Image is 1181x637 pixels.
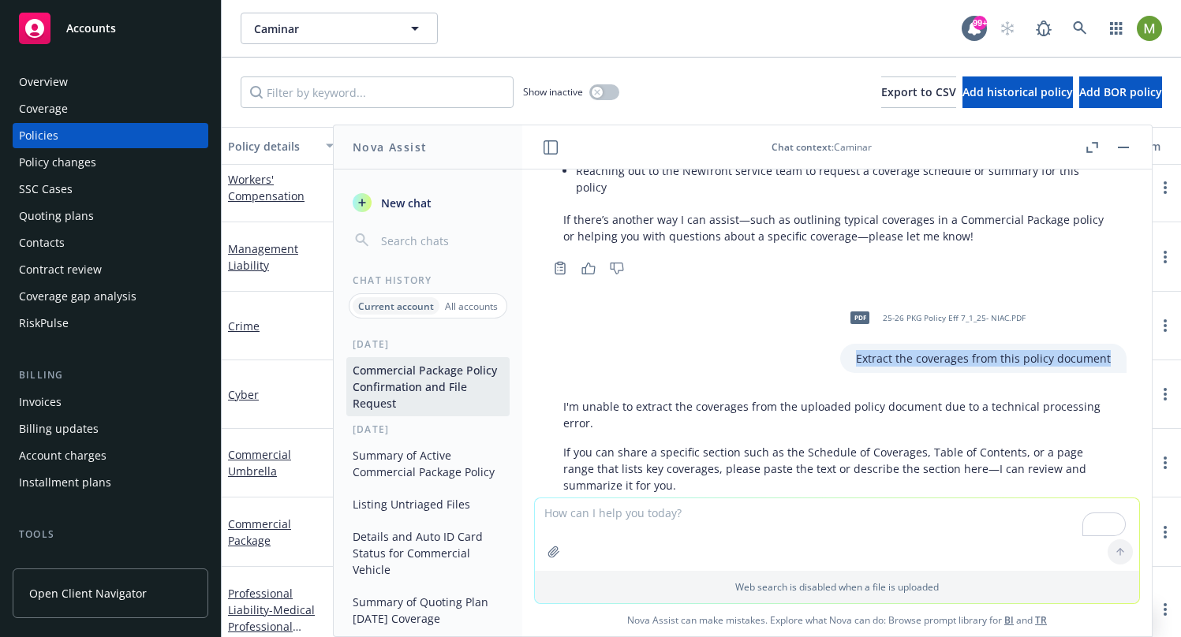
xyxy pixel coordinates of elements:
[523,85,583,99] span: Show inactive
[378,195,432,211] span: New chat
[553,261,567,275] svg: Copy to clipboard
[19,389,62,415] div: Invoices
[992,13,1023,44] a: Start snowing
[13,367,208,383] div: Billing
[604,257,630,279] button: Thumbs down
[1101,13,1132,44] a: Switch app
[19,96,68,121] div: Coverage
[19,549,86,574] div: Manage files
[346,442,510,485] button: Summary of Active Commercial Package Policy
[13,549,208,574] a: Manage files
[881,76,956,108] button: Export to CSV
[1064,13,1096,44] a: Search
[1156,178,1175,197] a: more
[13,416,208,441] a: Billing updates
[228,516,291,548] a: Commercial Package
[346,491,510,517] button: Listing Untriaged Files
[358,300,434,313] p: Current account
[228,447,291,479] a: Commercial Umbrella
[19,69,68,95] div: Overview
[19,177,73,202] div: SSC Cases
[1079,84,1162,99] span: Add BOR policy
[228,172,305,203] a: Workers' Compensation
[346,188,510,217] button: New chat
[13,203,208,229] a: Quoting plans
[13,389,208,415] a: Invoices
[378,229,503,251] input: Search chats
[19,257,102,282] div: Contract review
[228,138,316,155] div: Policy details
[228,241,298,273] a: Management Liability
[29,585,147,602] span: Open Client Navigator
[856,350,1111,367] p: Extract the coverages from this policy document
[19,443,107,468] div: Account charges
[962,84,1073,99] span: Add historical policy
[254,20,391,37] span: Caminar
[13,150,208,175] a: Policy changes
[560,140,1082,154] div: : Caminar
[228,387,259,402] a: Cyber
[19,284,136,309] div: Coverage gap analysis
[883,313,1026,323] span: 25-26 PKG Policy Eff 7_1_25- NIAC.PDF
[1137,16,1162,41] img: photo
[1156,600,1175,619] a: more
[222,127,340,165] button: Policy details
[13,257,208,282] a: Contract review
[962,76,1073,108] button: Add historical policy
[1156,316,1175,335] a: more
[13,284,208,309] a: Coverage gap analysis
[840,298,1029,337] div: PDF25-26 PKG Policy Eff 7_1_25- NIAC.PDF
[973,16,987,30] div: 99+
[13,470,208,495] a: Installment plans
[334,337,522,351] div: [DATE]
[346,357,510,416] button: Commercial Package Policy Confirmation and File Request
[19,123,58,148] div: Policies
[1028,13,1060,44] a: Report a Bug
[334,423,522,436] div: [DATE]
[1156,248,1175,266] a: more
[1156,453,1175,472] a: more
[19,150,96,175] div: Policy changes
[529,604,1145,636] span: Nova Assist can make mistakes. Explore what Nova can do: Browse prompt library for and
[535,498,1139,571] textarea: To enrich screen reader interactions, please activate Accessibility in Grammarly extension settings
[1156,523,1175,542] a: more
[563,444,1111,494] p: If you can share a specific section such as the Schedule of Coverages, Table of Contents, or a pa...
[13,230,208,255] a: Contacts
[881,84,956,99] span: Export to CSV
[13,123,208,148] a: Policies
[13,69,208,95] a: Overview
[346,523,510,583] button: Details and Auto ID Card Status for Commercial Vehicle
[13,527,208,542] div: Tools
[19,203,94,229] div: Quoting plans
[66,22,116,35] span: Accounts
[228,318,260,333] a: Crime
[1004,613,1014,627] a: BI
[772,140,832,154] span: Chat context
[563,398,1111,431] p: I'm unable to extract the coverages from the uploaded policy document due to a technical processi...
[19,470,111,495] div: Installment plans
[544,580,1130,594] p: Web search is disabled when a file is uploaded
[576,159,1111,199] li: Reaching out to the Newfront service team to request a coverage schedule or summary for this policy
[19,311,69,336] div: RiskPulse
[1156,385,1175,404] a: more
[13,443,208,468] a: Account charges
[13,177,208,202] a: SSC Cases
[241,76,514,108] input: Filter by keyword...
[241,13,438,44] button: Caminar
[334,274,522,287] div: Chat History
[19,416,99,441] div: Billing updates
[353,139,427,155] h1: Nova Assist
[346,589,510,631] button: Summary of Quoting Plan [DATE] Coverage
[850,311,869,323] span: PDF
[563,211,1111,244] p: If there’s another way I can assist—such as outlining typical coverages in a Commercial Package p...
[445,300,498,313] p: All accounts
[1079,76,1162,108] button: Add BOR policy
[13,6,208,50] a: Accounts
[13,311,208,336] a: RiskPulse
[1035,613,1047,627] a: TR
[13,96,208,121] a: Coverage
[19,230,65,255] div: Contacts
